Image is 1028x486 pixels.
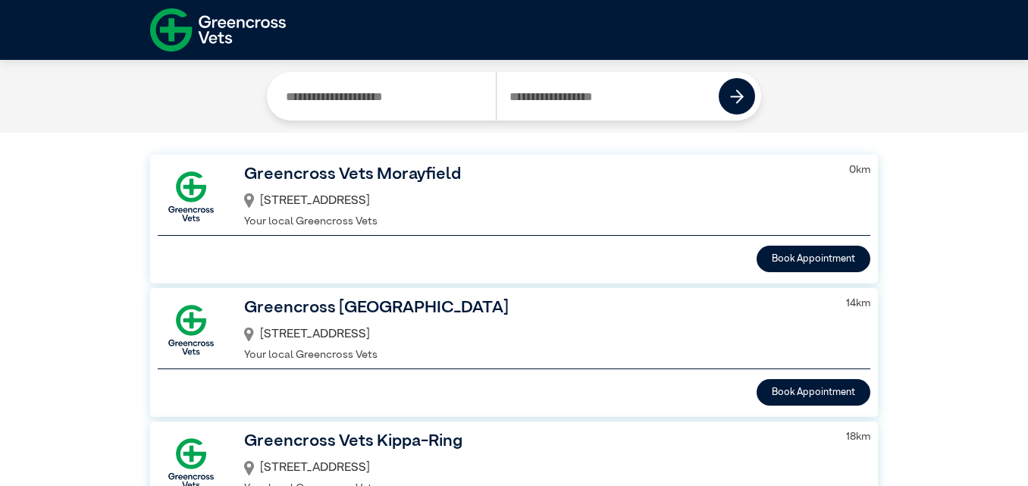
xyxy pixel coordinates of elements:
input: Search by Postcode [496,72,719,121]
p: 18 km [846,429,870,446]
p: Your local Greencross Vets [244,347,827,364]
img: GX-Square.png [158,296,224,363]
h3: Greencross [GEOGRAPHIC_DATA] [244,296,827,321]
button: Book Appointment [757,379,870,406]
div: [STREET_ADDRESS] [244,321,827,347]
p: 0 km [849,162,870,179]
h3: Greencross Vets Morayfield [244,162,830,188]
p: 14 km [846,296,870,312]
div: [STREET_ADDRESS] [244,455,827,481]
input: Search by Clinic Name [273,72,496,121]
h3: Greencross Vets Kippa-Ring [244,429,827,455]
p: Your local Greencross Vets [244,214,830,230]
img: GX-Square.png [158,163,224,230]
img: f-logo [150,4,286,56]
div: [STREET_ADDRESS] [244,188,830,214]
img: icon-right [730,89,744,104]
button: Book Appointment [757,246,870,272]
